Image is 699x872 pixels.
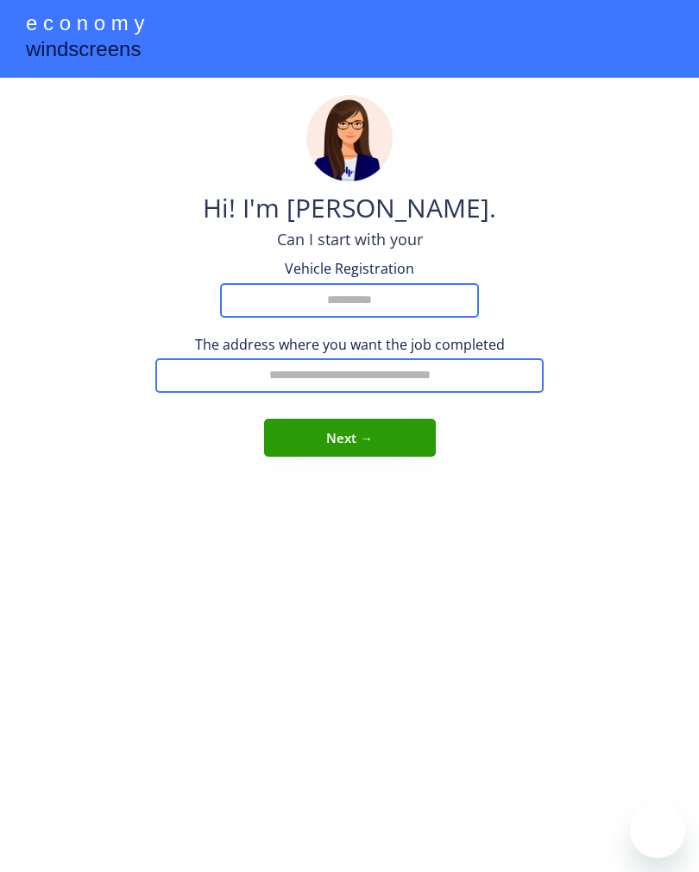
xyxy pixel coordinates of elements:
[263,259,436,278] div: Vehicle Registration
[155,335,544,354] div: The address where you want the job completed
[264,419,436,457] button: Next →
[306,95,393,181] img: madeline.png
[203,190,496,229] div: Hi! I'm [PERSON_NAME].
[630,803,685,858] iframe: Button to launch messaging window
[26,35,141,68] div: windscreens
[26,9,144,41] div: e c o n o m y
[277,229,423,250] div: Can I start with your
